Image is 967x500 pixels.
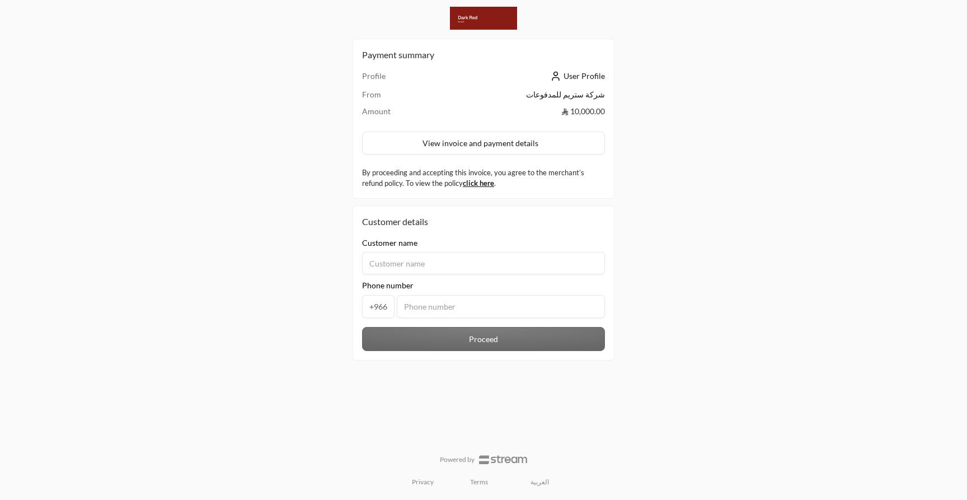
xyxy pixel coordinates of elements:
[362,48,605,62] h2: Payment summary
[564,71,605,81] span: User Profile
[362,71,426,89] td: Profile
[412,478,434,487] a: Privacy
[362,106,426,123] td: Amount
[362,132,605,155] button: View invoice and payment details
[426,89,605,106] td: شركة ستريم للمدفوعات
[426,106,605,123] td: 10,000.00
[362,280,414,291] span: Phone number
[362,252,605,274] input: Customer name
[463,179,494,188] a: click here
[362,89,426,106] td: From
[362,215,605,228] div: Customer details
[440,455,475,464] p: Powered by
[362,167,605,189] label: By proceeding and accepting this invoice, you agree to the merchant’s refund policy. To view the ...
[524,473,555,491] a: العربية
[397,295,605,318] input: Phone number
[450,7,517,30] img: Company Logo
[362,237,417,249] span: Customer name
[548,71,605,81] a: User Profile
[470,478,488,487] a: Terms
[362,295,395,318] span: +966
